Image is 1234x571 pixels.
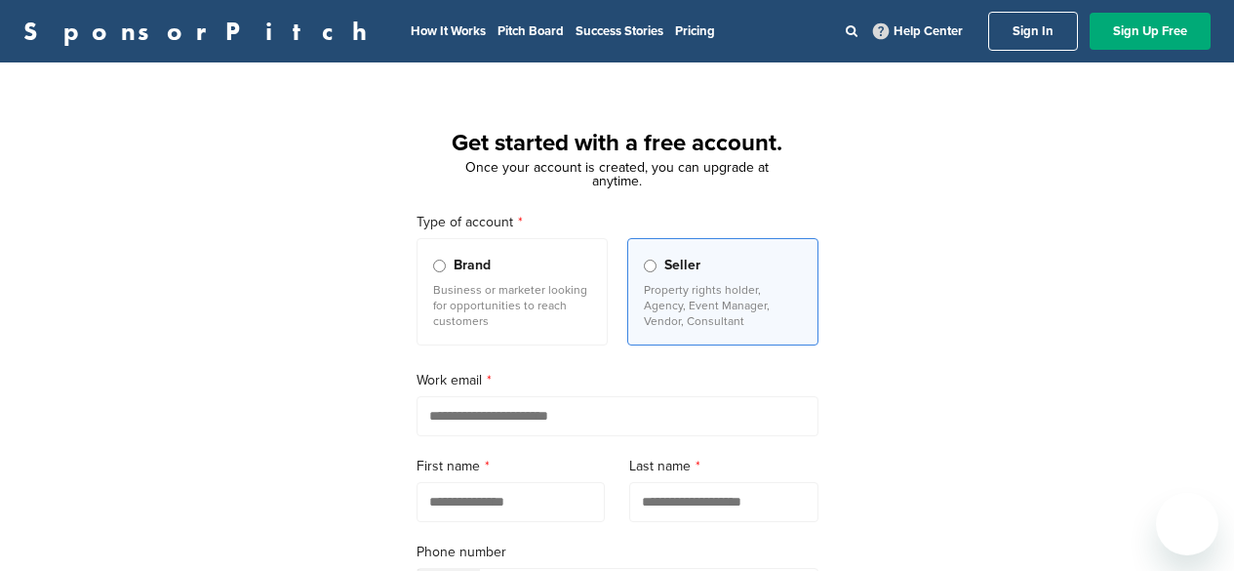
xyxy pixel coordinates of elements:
span: Brand [454,255,491,276]
a: Pricing [675,23,715,39]
a: How It Works [411,23,486,39]
iframe: Button to launch messaging window [1156,493,1218,555]
input: Brand Business or marketer looking for opportunities to reach customers [433,260,446,272]
label: Work email [417,370,818,391]
span: Seller [664,255,700,276]
label: Type of account [417,212,818,233]
label: Last name [629,456,818,477]
span: Once your account is created, you can upgrade at anytime. [465,159,769,189]
a: Pitch Board [498,23,564,39]
h1: Get started with a free account. [393,126,842,161]
a: SponsorPitch [23,19,379,44]
a: Sign In [988,12,1078,51]
a: Help Center [869,20,967,43]
input: Seller Property rights holder, Agency, Event Manager, Vendor, Consultant [644,260,657,272]
p: Business or marketer looking for opportunities to reach customers [433,282,591,329]
p: Property rights holder, Agency, Event Manager, Vendor, Consultant [644,282,802,329]
a: Sign Up Free [1090,13,1211,50]
label: Phone number [417,542,818,563]
a: Success Stories [576,23,663,39]
label: First name [417,456,606,477]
